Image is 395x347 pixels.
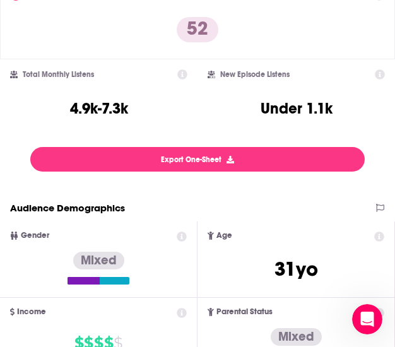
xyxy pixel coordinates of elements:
[17,308,46,316] span: Income
[73,252,124,269] div: Mixed
[271,328,322,346] div: Mixed
[220,70,290,79] h2: New Episode Listens
[352,304,382,334] iframe: Intercom live chat
[23,70,94,79] h2: Total Monthly Listens
[68,252,129,285] a: Mixed
[30,147,365,172] button: Export One-Sheet
[261,99,333,118] h3: Under 1.1k
[274,264,318,279] a: 31yo
[10,202,125,214] h2: Audience Demographics
[177,17,218,42] p: 52
[274,257,318,281] span: 31 yo
[70,99,128,118] h3: 4.9k-7.3k
[216,232,232,240] span: Age
[216,308,273,316] span: Parental Status
[21,232,49,240] span: Gender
